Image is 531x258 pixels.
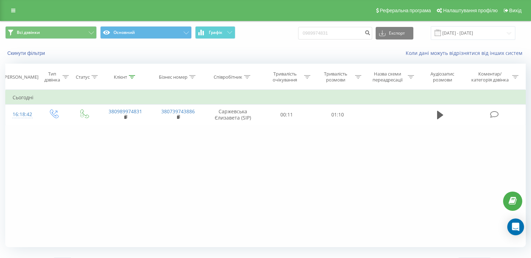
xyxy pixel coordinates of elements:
div: Аудіозапис розмови [422,71,463,83]
span: Налаштування профілю [443,8,497,13]
button: Експорт [376,27,413,40]
div: Статус [76,74,90,80]
span: Вихід [509,8,522,13]
div: 16:18:42 [13,108,31,121]
td: Саржевська Єлизавета (SIP) [205,105,261,125]
a: Коли дані можуть відрізнятися вiд інших систем [406,50,526,56]
td: 01:10 [312,105,363,125]
div: Коментар/категорія дзвінка [470,71,510,83]
td: Сьогодні [6,91,526,105]
div: Співробітник [214,74,242,80]
td: 00:11 [261,105,312,125]
div: Тривалість очікування [268,71,303,83]
input: Пошук за номером [298,27,372,40]
button: Скинути фільтри [5,50,49,56]
button: Графік [195,26,235,39]
span: Всі дзвінки [17,30,40,35]
button: Всі дзвінки [5,26,97,39]
div: Назва схеми переадресації [369,71,406,83]
div: Тип дзвінка [44,71,60,83]
span: Графік [209,30,222,35]
div: Бізнес номер [159,74,187,80]
a: 380989974831 [109,108,142,115]
button: Основний [100,26,192,39]
div: Open Intercom Messenger [507,218,524,235]
span: Реферальна програма [380,8,431,13]
a: 380739743886 [161,108,195,115]
div: Тривалість розмови [318,71,353,83]
div: Клієнт [114,74,127,80]
div: [PERSON_NAME] [3,74,38,80]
